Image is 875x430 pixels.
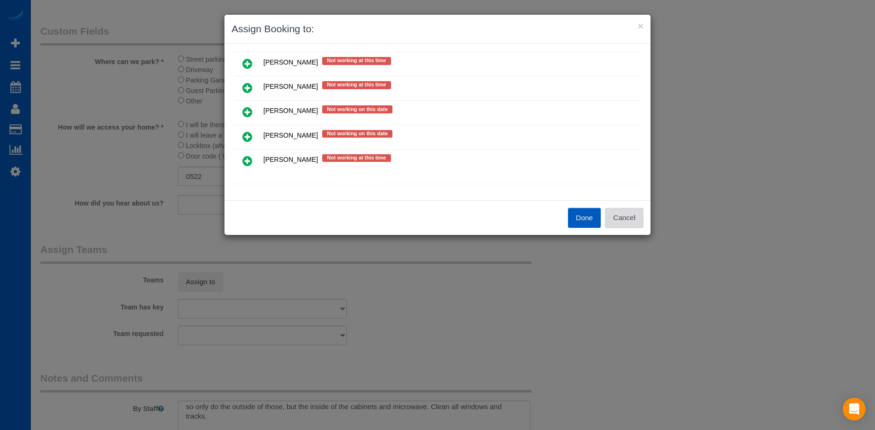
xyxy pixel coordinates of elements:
[263,83,318,91] span: [PERSON_NAME]
[322,81,391,89] span: Not working at this time
[322,130,392,138] span: Not working on this date
[322,154,391,162] span: Not working at this time
[263,59,318,66] span: [PERSON_NAME]
[263,107,318,115] span: [PERSON_NAME]
[638,21,643,31] button: ×
[263,156,318,163] span: [PERSON_NAME]
[263,131,318,139] span: [PERSON_NAME]
[322,57,391,65] span: Not working at this time
[568,208,601,228] button: Done
[322,105,392,113] span: Not working on this date
[232,22,643,36] h3: Assign Booking to:
[605,208,643,228] button: Cancel
[843,398,866,421] div: Open Intercom Messenger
